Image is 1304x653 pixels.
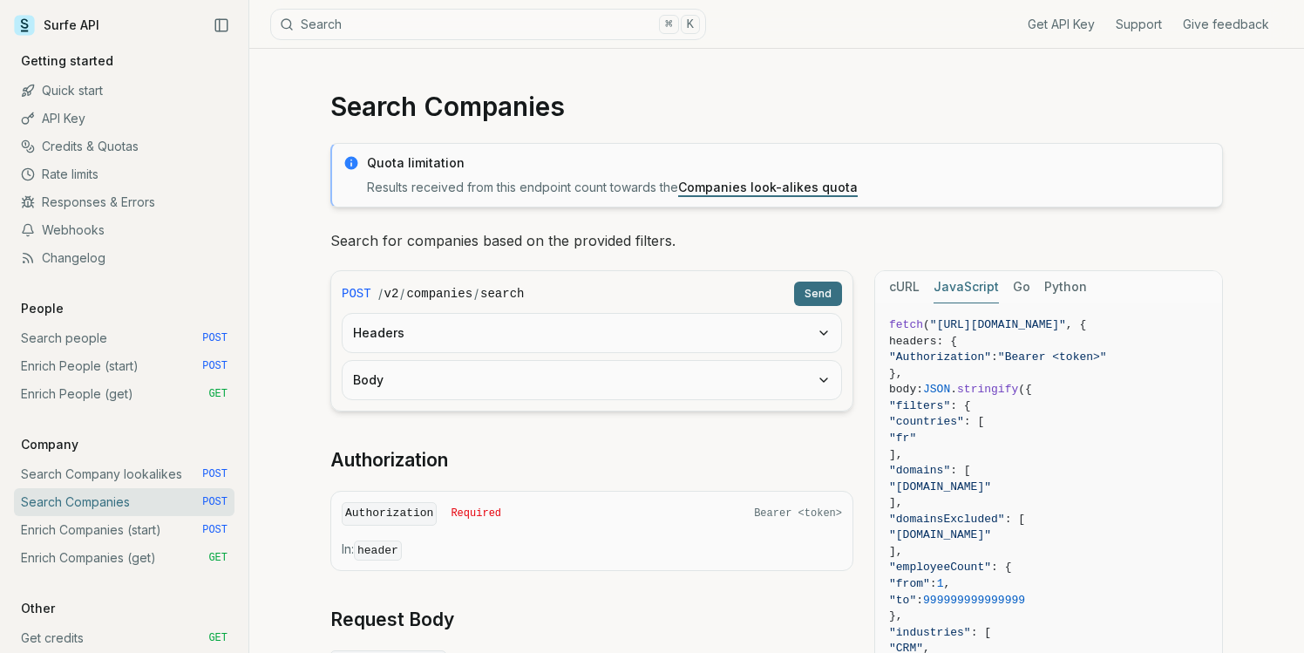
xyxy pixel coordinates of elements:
[14,544,234,572] a: Enrich Companies (get) GET
[14,216,234,244] a: Webhooks
[889,415,964,428] span: "countries"
[923,318,930,331] span: (
[202,331,228,345] span: POST
[1005,513,1025,526] span: : [
[14,624,234,652] a: Get credits GET
[14,324,234,352] a: Search people POST
[681,15,700,34] kbd: K
[678,180,858,194] a: Companies look-alikes quota
[367,179,1212,196] p: Results received from this endpoint count towards the
[754,507,842,520] span: Bearer <token>
[1066,318,1086,331] span: , {
[1044,271,1087,303] button: Python
[342,285,371,303] span: POST
[889,335,957,348] span: headers: {
[342,541,842,560] p: In:
[889,528,991,541] span: "[DOMAIN_NAME]"
[208,12,234,38] button: Collapse Sidebar
[1013,271,1030,303] button: Go
[889,367,903,380] span: },
[943,577,950,590] span: ,
[14,380,234,408] a: Enrich People (get) GET
[14,244,234,272] a: Changelog
[923,383,950,396] span: JSON
[937,577,944,590] span: 1
[202,523,228,537] span: POST
[1183,16,1269,33] a: Give feedback
[889,464,950,477] span: "domains"
[950,399,970,412] span: : {
[330,91,1223,122] h1: Search Companies
[14,12,99,38] a: Surfe API
[889,318,923,331] span: fetch
[378,285,383,303] span: /
[957,383,1018,396] span: stringify
[889,626,971,639] span: "industries"
[14,436,85,453] p: Company
[14,600,62,617] p: Other
[916,594,923,607] span: :
[964,415,984,428] span: : [
[14,488,234,516] a: Search Companies POST
[202,495,228,509] span: POST
[406,285,472,303] code: companies
[889,399,950,412] span: "filters"
[934,271,999,303] button: JavaScript
[330,228,1223,253] p: Search for companies based on the provided filters.
[14,77,234,105] a: Quick start
[451,507,501,520] span: Required
[400,285,404,303] span: /
[998,350,1107,364] span: "Bearer <token>"
[659,15,678,34] kbd: ⌘
[889,448,903,461] span: ],
[384,285,399,303] code: v2
[889,383,923,396] span: body:
[889,594,916,607] span: "to"
[342,502,437,526] code: Authorization
[889,432,916,445] span: "fr"
[950,383,957,396] span: .
[14,300,71,317] p: People
[270,9,706,40] button: Search⌘K
[889,480,991,493] span: "[DOMAIN_NAME]"
[991,350,998,364] span: :
[950,464,970,477] span: : [
[1028,16,1095,33] a: Get API Key
[889,496,903,509] span: ],
[923,594,1025,607] span: 999999999999999
[480,285,524,303] code: search
[343,361,841,399] button: Body
[343,314,841,352] button: Headers
[889,513,1005,526] span: "domainsExcluded"
[354,541,402,561] code: header
[474,285,479,303] span: /
[202,359,228,373] span: POST
[14,52,120,70] p: Getting started
[889,545,903,558] span: ],
[14,105,234,133] a: API Key
[14,516,234,544] a: Enrich Companies (start) POST
[14,460,234,488] a: Search Company lookalikes POST
[1116,16,1162,33] a: Support
[930,318,1066,331] span: "[URL][DOMAIN_NAME]"
[14,160,234,188] a: Rate limits
[889,271,920,303] button: cURL
[889,577,930,590] span: "from"
[202,467,228,481] span: POST
[367,154,1212,172] p: Quota limitation
[889,561,991,574] span: "employeeCount"
[889,609,903,622] span: },
[330,448,448,473] a: Authorization
[208,631,228,645] span: GET
[889,350,991,364] span: "Authorization"
[208,551,228,565] span: GET
[14,352,234,380] a: Enrich People (start) POST
[330,608,454,632] a: Request Body
[991,561,1011,574] span: : {
[14,133,234,160] a: Credits & Quotas
[1018,383,1032,396] span: ({
[208,387,228,401] span: GET
[794,282,842,306] button: Send
[14,188,234,216] a: Responses & Errors
[971,626,991,639] span: : [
